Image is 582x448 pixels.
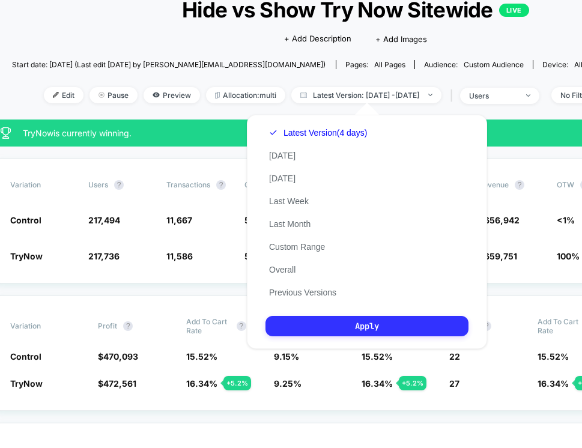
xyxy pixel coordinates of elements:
span: 27 [449,378,459,389]
span: Start date: [DATE] (Last edit [DATE] by [PERSON_NAME][EMAIL_ADDRESS][DOMAIN_NAME]) [12,60,326,69]
span: $ [479,215,520,225]
div: + 5.2 % [399,376,426,390]
div: Pages: [345,60,405,69]
span: Edit [44,87,83,103]
span: Add To Cart Rate [538,317,582,335]
img: success_star [1,127,11,139]
span: + Add Images [375,34,427,44]
span: 217,494 [88,215,120,225]
button: [DATE] [265,150,299,161]
span: 659,751 [484,251,517,261]
div: users [469,91,517,100]
img: calendar [300,92,307,98]
span: Allocation: multi [206,87,285,103]
span: all pages [374,60,405,69]
button: ? [123,321,133,331]
button: [DATE] [265,173,299,184]
button: ? [216,180,226,190]
span: Preview [144,87,200,103]
span: Latest Version: [DATE] - [DATE] [291,87,441,103]
span: | [447,87,460,104]
span: Variation [10,317,76,335]
div: Audience: [424,60,524,69]
button: Apply [265,316,468,336]
span: 22 [449,351,460,362]
span: 9.25 % [274,378,302,389]
button: ? [114,180,124,190]
img: end [428,94,432,96]
span: + Add Description [284,33,351,45]
span: TryNow [10,378,43,389]
span: Pause [89,87,138,103]
span: Variation [10,180,76,190]
span: 100% [557,251,580,261]
img: end [526,94,530,97]
div: + 5.2 % [223,376,251,390]
img: end [99,92,105,98]
span: TryNow [10,251,43,261]
span: 15.52 % [186,351,217,362]
span: 16.34 % [186,378,217,389]
span: $ [98,378,136,389]
span: 217,736 [88,251,120,261]
span: 472,561 [103,378,136,389]
button: Last Month [265,219,314,229]
p: LIVE [499,4,529,17]
span: 656,942 [484,215,520,225]
span: users [88,180,108,189]
span: $ [98,351,138,362]
span: Profit [98,321,117,330]
span: 16.34 % [538,378,569,389]
span: Add To Cart Rate [186,317,231,335]
button: Overall [265,264,299,275]
button: ? [515,180,524,190]
button: Latest Version(4 days) [265,127,371,138]
span: 470,093 [103,351,138,362]
span: <1% [557,215,575,225]
span: 11,667 [166,215,192,225]
span: Control [10,215,41,225]
button: Custom Range [265,241,329,252]
span: 9.15 % [274,351,299,362]
span: 16.34 % [362,378,393,389]
img: edit [53,92,59,98]
span: Control [10,351,41,362]
span: 15.52 % [362,351,393,362]
img: rebalance [215,92,220,98]
span: 11,586 [166,251,193,261]
span: 15.52 % [538,351,569,362]
button: Last Week [265,196,312,207]
span: Transactions [166,180,210,189]
span: Custom Audience [464,60,524,69]
button: Previous Versions [265,287,340,298]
